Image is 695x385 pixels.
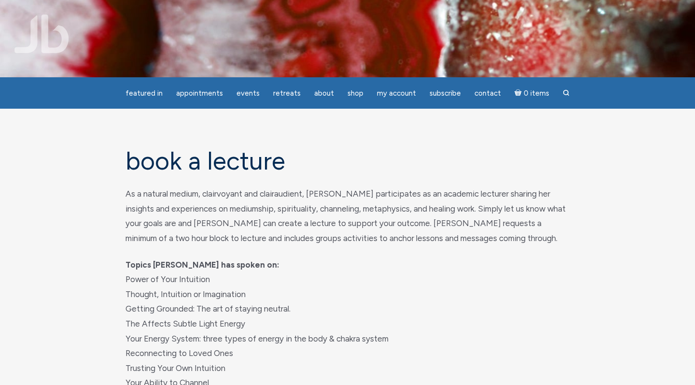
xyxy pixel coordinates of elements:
span: Subscribe [430,89,461,98]
span: Shop [347,89,363,98]
span: Shares [675,138,690,143]
p: As a natural medium, clairvoyant and clairaudient, [PERSON_NAME] participates as an academic lect... [125,186,570,245]
span: 0 items [524,90,549,97]
strong: Topics [PERSON_NAME] has spoken on: [125,260,279,270]
img: Jamie Butler. The Everyday Medium [14,14,69,53]
h1: Book a Lecture [125,147,570,175]
a: Shop [342,84,369,103]
span: My Account [377,89,416,98]
a: Subscribe [424,84,467,103]
a: Cart0 items [509,83,555,103]
a: About [308,84,340,103]
a: Retreats [267,84,306,103]
a: featured in [120,84,168,103]
span: About [314,89,334,98]
span: Events [236,89,260,98]
a: Events [231,84,265,103]
a: My Account [371,84,422,103]
a: Contact [469,84,507,103]
span: Retreats [273,89,301,98]
span: featured in [125,89,163,98]
span: Contact [474,89,501,98]
i: Cart [514,89,524,98]
span: Appointments [176,89,223,98]
a: Appointments [170,84,229,103]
